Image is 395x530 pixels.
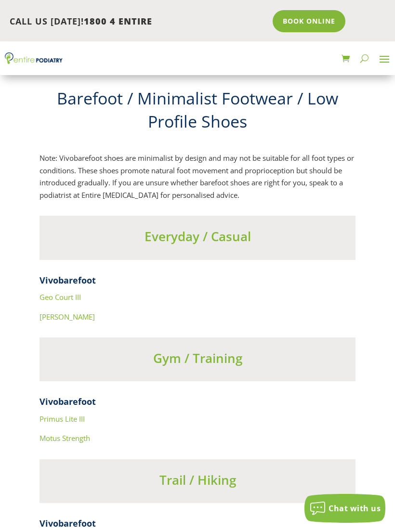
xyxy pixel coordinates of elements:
[39,396,355,413] h4: Vivobarefoot
[329,503,381,514] span: Chat with us
[304,494,385,523] button: Chat with us
[39,87,355,138] h2: ​Barefoot / Minimalist Footwear / Low Profile Shoes
[39,414,85,424] a: Primus Lite III
[39,433,90,443] a: Motus Strength
[39,312,95,322] a: [PERSON_NAME]
[39,471,355,493] h3: Trail / Hiking
[39,292,81,302] a: Geo Court III
[10,15,266,28] p: CALL US [DATE]!
[39,274,355,291] h4: Vivobarefoot
[39,228,355,250] h3: Everyday / Casual
[39,152,355,201] p: Note: Vivobarefoot shoes are minimalist by design and may not be suitable for all foot types or c...
[84,15,152,27] span: 1800 4 ENTIRE
[39,349,355,372] h3: Gym / Training
[273,10,345,32] a: Book Online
